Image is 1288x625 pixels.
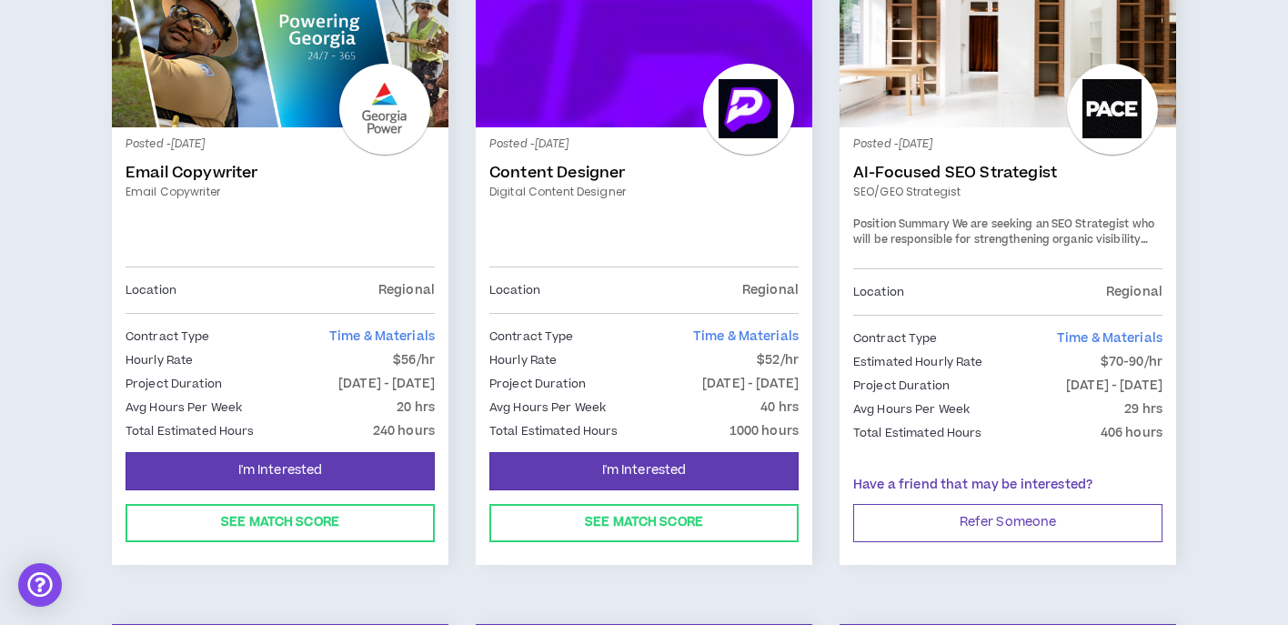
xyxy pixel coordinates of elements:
[489,280,540,300] p: Location
[853,476,1162,495] p: Have a friend that may be interested?
[489,421,619,441] p: Total Estimated Hours
[693,328,799,346] span: Time & Materials
[853,504,1162,542] button: Refer Someone
[126,280,176,300] p: Location
[126,398,242,418] p: Avg Hours Per Week
[126,374,222,394] p: Project Duration
[126,136,435,153] p: Posted - [DATE]
[730,421,799,441] p: 1000 hours
[853,423,982,443] p: Total Estimated Hours
[126,184,435,200] a: Email Copywriter
[853,217,950,232] strong: Position Summary
[238,462,323,479] span: I'm Interested
[853,217,1154,408] span: We are seeking an SEO Strategist who will be responsible for strengthening organic visibility and...
[853,376,950,396] p: Project Duration
[1124,399,1162,419] p: 29 hrs
[757,350,799,370] p: $52/hr
[126,164,435,182] a: Email Copywriter
[853,399,970,419] p: Avg Hours Per Week
[853,184,1162,200] a: SEO/GEO Strategist
[489,374,586,394] p: Project Duration
[126,504,435,542] button: See Match Score
[853,282,904,302] p: Location
[1106,282,1162,302] p: Regional
[742,280,799,300] p: Regional
[393,350,435,370] p: $56/hr
[489,327,574,347] p: Contract Type
[489,164,799,182] a: Content Designer
[489,350,557,370] p: Hourly Rate
[853,328,938,348] p: Contract Type
[1101,423,1162,443] p: 406 hours
[489,398,606,418] p: Avg Hours Per Week
[489,504,799,542] button: See Match Score
[126,452,435,490] button: I'm Interested
[489,184,799,200] a: Digital Content Designer
[378,280,435,300] p: Regional
[329,328,435,346] span: Time & Materials
[397,398,435,418] p: 20 hrs
[702,374,799,394] p: [DATE] - [DATE]
[853,164,1162,182] a: AI-Focused SEO Strategist
[489,136,799,153] p: Posted - [DATE]
[760,398,799,418] p: 40 hrs
[126,421,255,441] p: Total Estimated Hours
[126,327,210,347] p: Contract Type
[489,452,799,490] button: I'm Interested
[126,350,193,370] p: Hourly Rate
[602,462,687,479] span: I'm Interested
[853,136,1162,153] p: Posted - [DATE]
[373,421,435,441] p: 240 hours
[18,563,62,607] div: Open Intercom Messenger
[338,374,435,394] p: [DATE] - [DATE]
[853,352,983,372] p: Estimated Hourly Rate
[1101,352,1162,372] p: $70-90/hr
[1066,376,1162,396] p: [DATE] - [DATE]
[1057,329,1162,348] span: Time & Materials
